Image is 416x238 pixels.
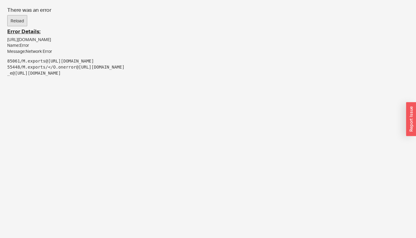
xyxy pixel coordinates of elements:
[7,7,409,13] h3: There was an error
[7,42,409,48] div: Name: Error
[7,15,27,27] button: Reload
[7,37,409,43] div: [URL][DOMAIN_NAME]
[7,29,409,34] h3: Error Details:
[7,58,409,76] pre: 85061/M.exports@[URL][DOMAIN_NAME] 55448/M.exports/</O.onerror@[URL][DOMAIN_NAME] _e@[URL][DOMAIN...
[7,48,409,54] div: Message: Network Error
